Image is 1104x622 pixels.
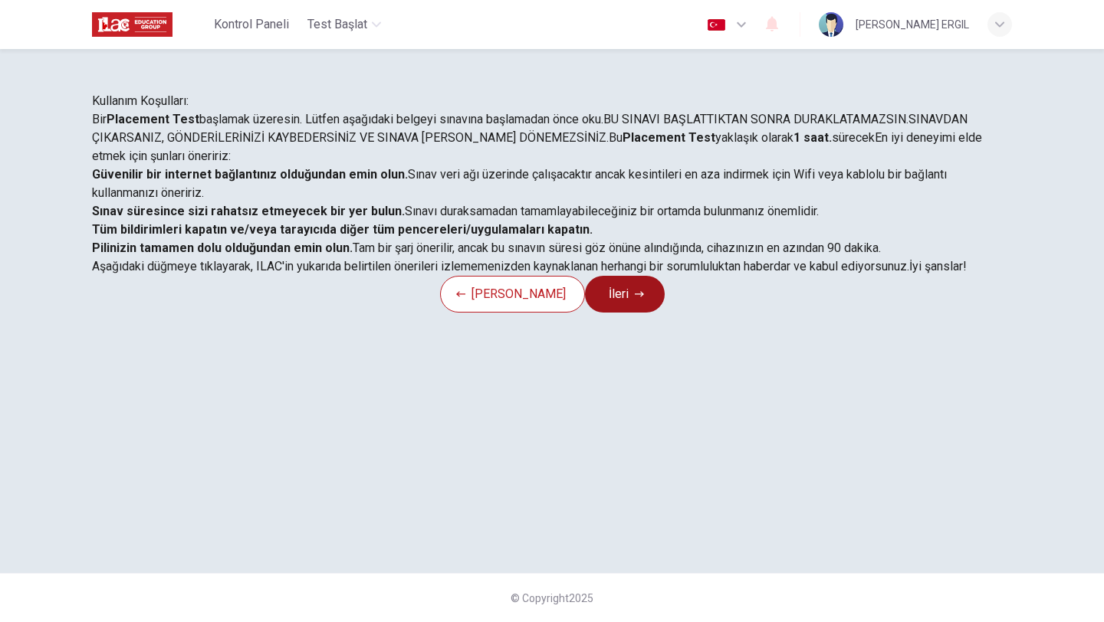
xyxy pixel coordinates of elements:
strong: Güvenilir bir internet bağlantınız olduğundan emin olun. [92,167,408,182]
button: Kontrol Paneli [208,11,295,38]
img: Profile picture [819,12,843,37]
img: ILAC logo [92,9,172,40]
span: Kontrol Paneli [214,15,289,34]
strong: Sınav süresince sizi rahatsız etmeyecek bir yer bulun. [92,204,405,218]
button: Test Başlat [301,11,387,38]
button: [PERSON_NAME] [440,276,585,313]
span: İyi şanslar! [909,259,967,273]
span: Bu yaklaşık olarak sürecek [609,130,875,145]
span: Sınavı duraksamadan tamamlayabileceğiniz bir ortamda bulunmanız önemlidir. [92,204,819,218]
strong: Tüm bildirimleri kapatın ve/veya tarayıcıda diğer tüm pencereleri/uygulamaları kapatın. [92,222,593,237]
strong: Pilinizin tamamen dolu olduğundan emin olun. [92,241,353,255]
span: Sınav veri ağı üzerinde çalışacaktır ancak kesintileri en aza indirmek için Wifi veya kablolu bir... [92,167,947,200]
span: BU SINAVI BAŞLATTIKTAN SONRA DURAKLATAMAZSIN. [603,112,909,126]
img: tr [707,19,726,31]
span: Bir başlamak üzeresin. Lütfen aşağıdaki belgeyi sınavına başlamadan önce oku. [92,112,603,126]
strong: Placement Test [107,112,199,126]
a: ILAC logo [92,9,208,40]
span: Kullanım Koşulları: [92,93,189,108]
span: Aşağıdaki düğmeye tıklayarak, ILAC'in yukarıda belirtilen önerileri izlememenizden kaynaklanan he... [92,259,909,273]
strong: Placement Test [623,130,715,145]
strong: 1 saat. [793,130,832,145]
span: Tam bir şarj önerilir, ancak bu sınavın süresi göz önüne alındığında, cihazınızın en azından 90 d... [92,241,881,255]
button: İleri [585,276,665,313]
span: © Copyright 2025 [511,592,593,604]
div: [PERSON_NAME] ERGIL [856,15,969,34]
span: Test Başlat [307,15,367,34]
